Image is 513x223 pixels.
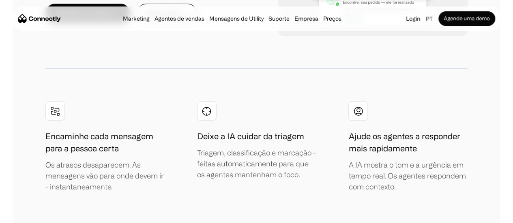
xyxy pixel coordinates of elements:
[426,13,432,24] div: pt
[292,13,321,24] div: Empresa
[18,13,61,25] a: home
[321,15,344,22] a: Preços
[16,209,49,220] ul: Language list
[266,15,292,22] a: Suporte
[207,15,266,22] a: Mensagens de Utility
[348,159,468,192] div: A IA mostra o tom e a urgência em tempo real. Os agentes respondem com contexto.
[438,11,495,26] a: Agende uma demo
[45,159,165,192] div: Os atrasos desaparecem. As mensagens vão para onde devem ir - instantaneamente.
[294,13,318,24] div: Empresa
[45,130,165,155] h1: Encaminhe cada mensagem para a pessoa certa
[197,130,304,142] h1: Deixe a IA cuidar da triagem
[197,147,316,180] div: Triagem, classificação e marcação - feitas automaticamente para que os agentes mantenham o foco.
[423,13,438,24] div: pt
[120,15,152,22] a: Marketing
[8,208,49,220] aside: Language selected: Português (Brasil)
[404,13,423,24] a: Login
[152,15,207,22] a: Agentes de vendas
[348,130,468,155] h1: Ajude os agentes a responder mais rapidamente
